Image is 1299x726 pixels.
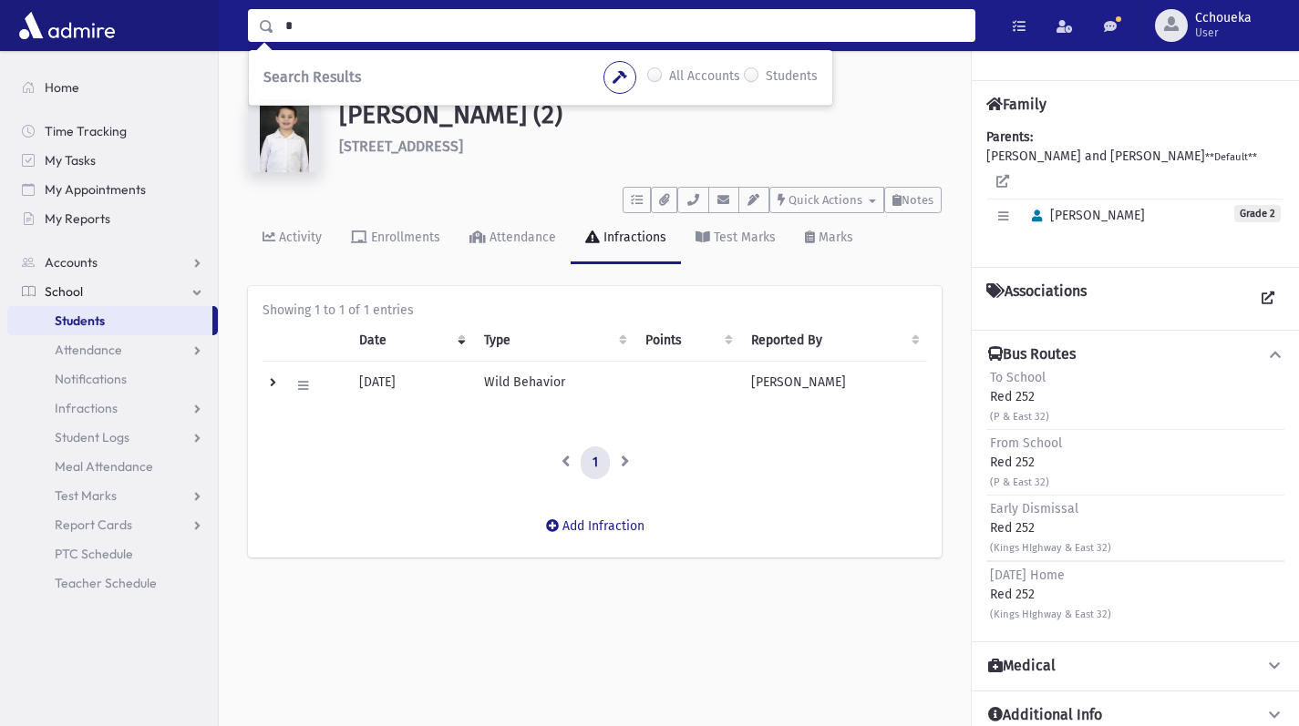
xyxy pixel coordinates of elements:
[769,187,884,213] button: Quick Actions
[986,657,1284,676] button: Medical
[7,568,218,598] a: Teacher Schedule
[7,452,218,481] a: Meal Attendance
[7,146,218,175] a: My Tasks
[681,213,790,264] a: Test Marks
[55,487,117,504] span: Test Marks
[7,277,218,306] a: School
[455,213,571,264] a: Attendance
[248,213,336,264] a: Activity
[990,568,1065,583] span: [DATE] Home
[248,75,314,90] a: Students
[710,230,776,245] div: Test Marks
[45,283,83,300] span: School
[45,152,96,169] span: My Tasks
[986,129,1033,145] b: Parents:
[990,434,1062,491] div: Red 252
[740,320,927,362] th: Reported By: activate to sort column ascending
[990,476,1049,488] small: (P & East 32)
[263,301,927,320] div: Showing 1 to 1 of 1 entries
[902,193,933,207] span: Notes
[55,516,132,533] span: Report Cards
[815,230,853,245] div: Marks
[990,411,1049,423] small: (P & East 32)
[789,193,862,207] span: Quick Actions
[884,187,942,213] button: Notes
[534,510,656,543] button: Add Infraction
[55,546,133,562] span: PTC Schedule
[7,335,218,364] a: Attendance
[1195,26,1252,40] span: User
[55,429,129,445] span: Student Logs
[7,204,218,233] a: My Reports
[275,230,322,245] div: Activity
[988,345,1076,364] h4: Bus Routes
[7,364,218,394] a: Notifications
[45,123,127,139] span: Time Tracking
[740,362,927,411] td: [PERSON_NAME]
[7,481,218,510] a: Test Marks
[990,608,1111,620] small: (Kings HIghway & East 32)
[248,73,314,99] nav: breadcrumb
[986,706,1284,725] button: Additional Info
[473,320,635,362] th: Type: activate to sort column ascending
[15,7,119,44] img: AdmirePro
[986,96,1046,113] h4: Family
[248,99,321,172] img: Z
[367,230,440,245] div: Enrollments
[263,68,361,86] span: Search Results
[7,248,218,277] a: Accounts
[348,320,473,362] th: Date: activate to sort column ascending
[473,362,635,411] td: Wild Behavior
[986,282,1087,315] h4: Associations
[790,213,868,264] a: Marks
[486,230,556,245] div: Attendance
[55,575,157,591] span: Teacher Schedule
[55,342,122,358] span: Attendance
[348,362,473,411] td: [DATE]
[7,423,218,452] a: Student Logs
[990,368,1049,425] div: Red 252
[634,320,739,362] th: Points: activate to sort column ascending
[55,371,127,387] span: Notifications
[7,539,218,568] a: PTC Schedule
[1195,11,1252,26] span: Cchoueka
[7,175,218,204] a: My Appointments
[990,542,1111,554] small: (Kings HIghway & East 32)
[766,66,818,88] label: Students
[571,213,681,264] a: Infractions
[45,254,98,271] span: Accounts
[581,446,610,479] a: 1
[988,706,1102,725] h4: Additional Info
[7,510,218,539] a: Report Cards
[1252,282,1284,315] a: View all Associations
[990,435,1062,451] span: From School
[339,99,942,130] h1: [PERSON_NAME] (2)
[990,370,1046,385] span: To School
[7,306,212,335] a: Students
[55,400,118,416] span: Infractions
[336,213,455,264] a: Enrollments
[990,566,1111,623] div: Red 252
[45,79,79,96] span: Home
[45,210,110,227] span: My Reports
[1024,208,1145,223] span: [PERSON_NAME]
[7,117,218,146] a: Time Tracking
[1234,205,1281,222] span: Grade 2
[274,9,974,42] input: Search
[669,66,740,88] label: All Accounts
[986,128,1284,252] div: [PERSON_NAME] and [PERSON_NAME]
[45,181,146,198] span: My Appointments
[600,230,666,245] div: Infractions
[7,73,218,102] a: Home
[55,312,105,329] span: Students
[988,657,1056,676] h4: Medical
[986,345,1284,364] button: Bus Routes
[55,458,153,475] span: Meal Attendance
[990,499,1111,557] div: Red 252
[990,501,1078,516] span: Early Dismissal
[339,138,942,155] h6: [STREET_ADDRESS]
[7,394,218,423] a: Infractions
